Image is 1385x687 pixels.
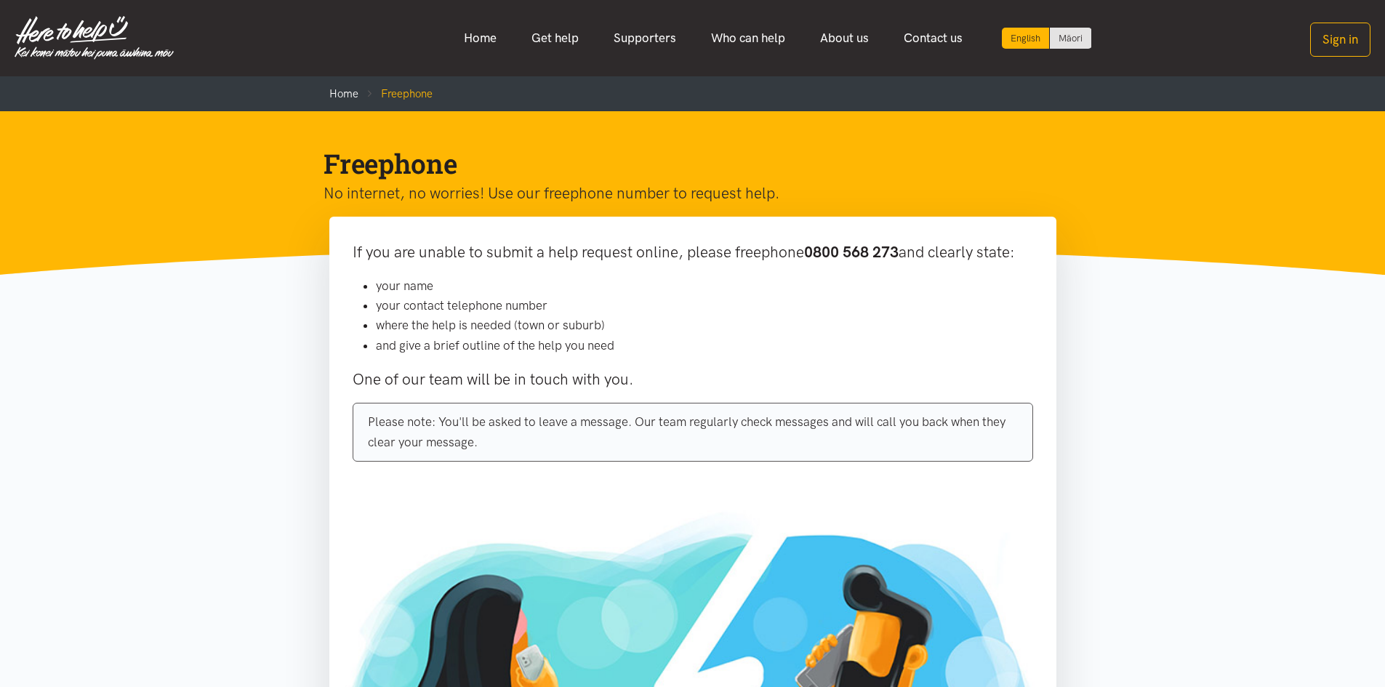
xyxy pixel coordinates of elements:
li: and give a brief outline of the help you need [376,336,1033,355]
a: Home [329,87,358,100]
div: Please note: You'll be asked to leave a message. Our team regularly check messages and will call ... [353,403,1033,461]
li: your contact telephone number [376,296,1033,316]
p: If you are unable to submit a help request online, please freephone and clearly state: [353,240,1033,265]
a: Who can help [694,23,803,54]
p: No internet, no worries! Use our freephone number to request help. [324,181,1039,206]
button: Sign in [1310,23,1370,57]
img: Home [15,16,174,60]
p: One of our team will be in touch with you. [353,367,1033,392]
a: Contact us [886,23,980,54]
a: Home [446,23,514,54]
div: Language toggle [1002,28,1092,49]
li: your name [376,276,1033,296]
a: About us [803,23,886,54]
div: Current language [1002,28,1050,49]
b: 0800 568 273 [804,243,899,261]
a: Switch to Te Reo Māori [1050,28,1091,49]
h1: Freephone [324,146,1039,181]
li: Freephone [358,85,433,103]
a: Supporters [596,23,694,54]
a: Get help [514,23,596,54]
li: where the help is needed (town or suburb) [376,316,1033,335]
